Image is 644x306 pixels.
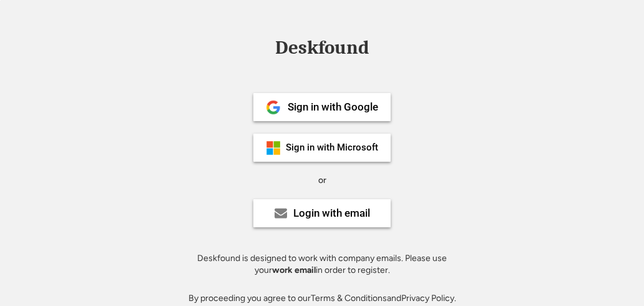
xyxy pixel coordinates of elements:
strong: work email [272,265,316,275]
a: Terms & Conditions [311,293,387,304]
div: Deskfound [269,38,375,57]
div: Sign in with Microsoft [286,143,378,152]
img: ms-symbollockup_mssymbol_19.png [266,141,281,155]
div: Login with email [293,208,370,219]
div: or [318,174,326,187]
img: 1024px-Google__G__Logo.svg.png [266,100,281,115]
a: Privacy Policy. [401,293,456,304]
div: Sign in with Google [288,102,378,112]
div: By proceeding you agree to our and [188,292,456,305]
div: Deskfound is designed to work with company emails. Please use your in order to register. [182,252,462,277]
